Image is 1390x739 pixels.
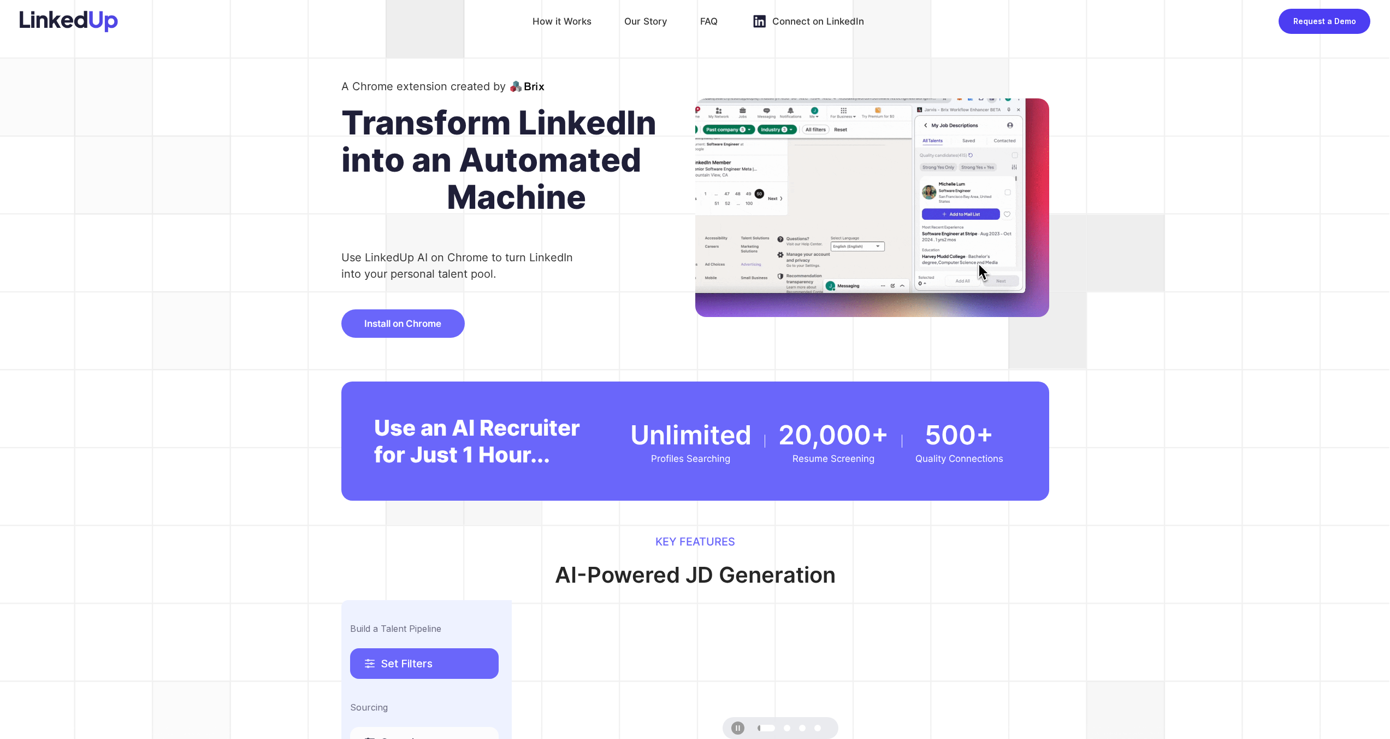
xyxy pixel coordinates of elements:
div: Use an AI Recruiter for Just 1 Hour... [374,414,592,468]
img: linkedin [750,13,768,30]
div: into an Automated [341,141,695,178]
div: Connect on LinkedIn [772,13,864,30]
div: How it Works [533,13,592,30]
div: Use LinkedUp AI on Chrome to turn LinkedIn into your personal talent pool. [341,249,583,282]
div: Key Features [447,533,944,550]
div: AI-Powered JD Generation [447,559,944,591]
div: Transform LinkedIn [341,104,695,141]
div: 20,000+ [778,419,889,451]
img: bg [695,98,1049,318]
div: Unlimited [630,419,752,451]
div: 500+ [915,419,1003,451]
div: Our Story [624,13,667,30]
button: Request a Demo [1279,9,1370,34]
div: Quality Connections [915,453,1003,464]
span: Machine [447,178,586,227]
span: Install on Chrome [364,318,441,329]
div: Sourcing [350,701,499,714]
span: Set Filters [381,656,433,671]
div: Resume Screening [778,453,889,464]
div: Profiles Searching [630,453,752,464]
div: FAQ [700,13,718,30]
div: Build a Talent Pipeline [350,622,499,635]
div: A Chrome extension created by [341,78,506,95]
img: brix [510,80,545,93]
